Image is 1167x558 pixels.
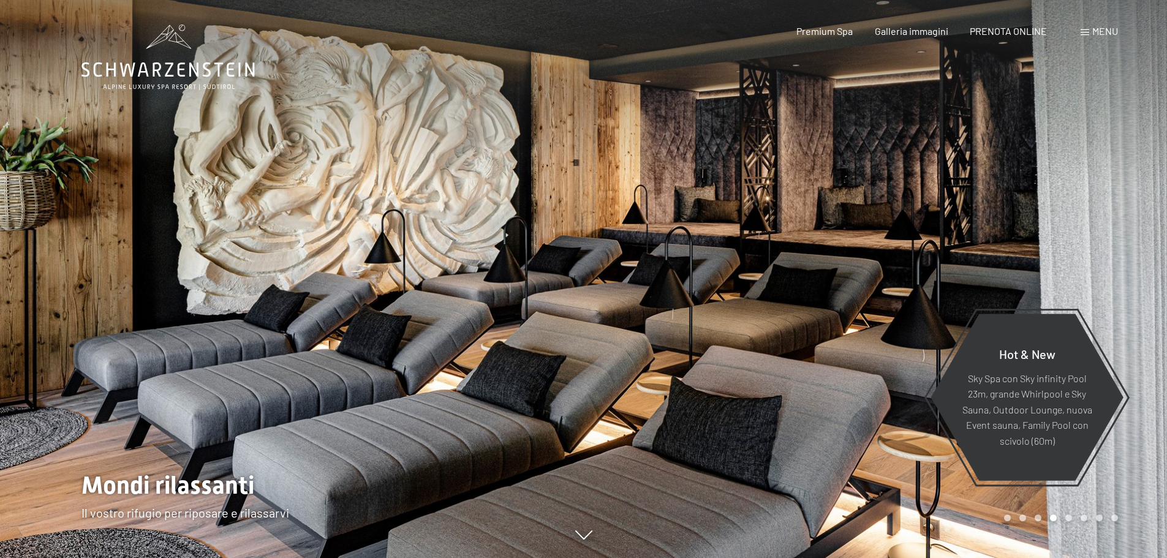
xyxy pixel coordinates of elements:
[1065,515,1072,521] div: Carousel Page 5
[1035,515,1041,521] div: Carousel Page 3
[1096,515,1103,521] div: Carousel Page 7
[1081,515,1087,521] div: Carousel Page 6
[796,25,853,37] a: Premium Spa
[930,313,1124,481] a: Hot & New Sky Spa con Sky infinity Pool 23m, grande Whirlpool e Sky Sauna, Outdoor Lounge, nuova ...
[961,370,1093,448] p: Sky Spa con Sky infinity Pool 23m, grande Whirlpool e Sky Sauna, Outdoor Lounge, nuova Event saun...
[1004,515,1011,521] div: Carousel Page 1
[875,25,948,37] a: Galleria immagini
[1019,515,1026,521] div: Carousel Page 2
[1092,25,1118,37] span: Menu
[970,25,1047,37] a: PRENOTA ONLINE
[1000,515,1118,521] div: Carousel Pagination
[1111,515,1118,521] div: Carousel Page 8
[999,346,1056,361] span: Hot & New
[1050,515,1057,521] div: Carousel Page 4 (Current Slide)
